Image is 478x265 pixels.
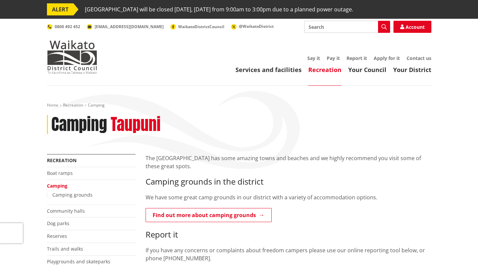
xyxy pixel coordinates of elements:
[146,177,431,187] h3: Camping grounds in the district
[47,208,85,214] a: Community halls
[87,24,164,29] a: [EMAIL_ADDRESS][DOMAIN_NAME]
[88,102,105,108] span: Camping
[178,24,224,29] span: WaikatoDistrictCouncil
[47,258,110,265] a: Playgrounds and skateparks
[47,157,76,163] a: Recreation
[407,55,431,61] a: Contact us
[51,115,107,134] h1: Camping
[146,230,431,240] h3: Report it
[47,233,67,239] a: Reserves
[146,208,272,222] a: Find out more about camping grounds
[308,66,341,74] a: Recreation
[47,246,83,252] a: Trails and walks
[307,55,320,61] a: Say it
[95,24,164,29] span: [EMAIL_ADDRESS][DOMAIN_NAME]
[47,3,73,15] span: ALERT
[146,193,431,201] p: We have some great camp grounds in our district with a variety of accommodation options.
[47,24,80,29] a: 0800 492 452
[63,102,83,108] a: Recreation
[304,21,390,33] input: Search input
[146,246,431,262] p: If you have any concerns or complaints about freedom campers please use our online reporting tool...
[327,55,340,61] a: Pay it
[47,103,431,108] nav: breadcrumb
[347,55,367,61] a: Report it
[47,40,97,74] img: Waikato District Council - Te Kaunihera aa Takiwaa o Waikato
[47,102,58,108] a: Home
[55,24,80,29] span: 0800 492 452
[393,21,431,33] a: Account
[231,23,274,29] a: @WaikatoDistrict
[393,66,431,74] a: Your District
[85,3,353,15] span: [GEOGRAPHIC_DATA] will be closed [DATE], [DATE] from 9:00am to 3:00pm due to a planned power outage.
[146,154,431,170] p: The [GEOGRAPHIC_DATA] has some amazing towns and beaches and we highly recommend you visit some o...
[111,115,161,134] h2: Taupuni
[239,23,274,29] span: @WaikatoDistrict
[47,220,69,226] a: Dog parks
[47,170,73,176] a: Boat ramps
[348,66,386,74] a: Your Council
[235,66,302,74] a: Services and facilities
[374,55,400,61] a: Apply for it
[52,192,93,198] a: Camping grounds
[170,24,224,29] a: WaikatoDistrictCouncil
[47,183,67,189] a: Camping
